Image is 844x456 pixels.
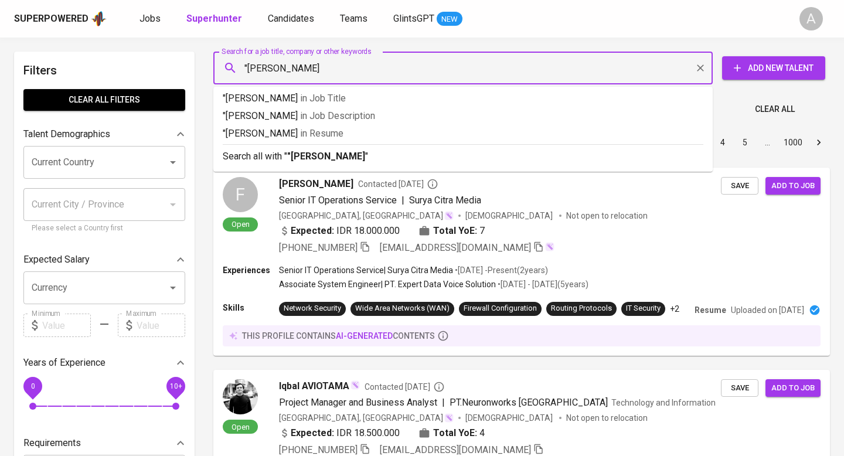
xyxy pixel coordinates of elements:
span: Contacted [DATE] [358,178,438,190]
svg: By Batam recruiter [433,381,445,393]
div: Superpowered [14,12,89,26]
span: Iqbal AVIOTAMA [279,379,349,393]
span: Open [227,219,254,229]
p: Talent Demographics [23,127,110,141]
b: Expected: [291,426,334,440]
span: in Resume [300,128,343,139]
span: 0 [30,382,35,390]
button: Add to job [765,379,821,397]
span: Open [227,422,254,432]
a: Superhunter [186,12,244,26]
a: Superpoweredapp logo [14,10,107,28]
span: [PERSON_NAME] [279,177,353,191]
span: [EMAIL_ADDRESS][DOMAIN_NAME] [380,242,531,253]
img: magic_wand.svg [545,242,554,251]
input: Value [42,314,91,337]
div: [GEOGRAPHIC_DATA], [GEOGRAPHIC_DATA] [279,210,454,222]
button: Add to job [765,177,821,195]
p: Not open to relocation [566,412,648,424]
span: in Job Description [300,110,375,121]
img: app logo [91,10,107,28]
div: … [758,137,777,148]
div: IDR 18.500.000 [279,426,400,440]
button: Add New Talent [722,56,825,80]
div: Routing Protocols [551,303,612,314]
a: Jobs [139,12,163,26]
div: F [223,177,258,212]
span: Add New Talent [731,61,816,76]
a: GlintsGPT NEW [393,12,462,26]
span: Add to job [771,382,815,395]
button: Go to page 5 [736,133,754,152]
div: Years of Experience [23,351,185,375]
div: [GEOGRAPHIC_DATA], [GEOGRAPHIC_DATA] [279,412,454,424]
p: this profile contains contents [242,330,435,342]
p: Requirements [23,436,81,450]
p: • [DATE] - Present ( 2 years ) [453,264,548,276]
a: Teams [340,12,370,26]
span: 4 [479,426,485,440]
span: in Job Title [300,93,346,104]
p: Years of Experience [23,356,105,370]
span: Clear All filters [33,93,176,107]
p: "[PERSON_NAME] [223,91,703,106]
span: Senior IT Operations Service [279,195,397,206]
p: • [DATE] - [DATE] ( 5 years ) [496,278,588,290]
div: Network Security [284,303,341,314]
p: Experiences [223,264,279,276]
svg: By Batam recruiter [427,178,438,190]
p: Please select a Country first [32,223,177,234]
b: "[PERSON_NAME] [287,151,365,162]
b: Superhunter [186,13,242,24]
button: Clear All filters [23,89,185,111]
div: Requirements [23,431,185,455]
input: Value [137,314,185,337]
div: Wide Area Networks (WAN) [355,303,450,314]
span: [DEMOGRAPHIC_DATA] [465,210,554,222]
a: Candidates [268,12,316,26]
div: Talent Demographics [23,122,185,146]
span: Jobs [139,13,161,24]
p: "[PERSON_NAME] [223,127,703,141]
img: 044413ab59a7abf2a03c83b806d215e7.jpg [223,379,258,414]
span: Save [727,179,753,193]
span: | [442,396,445,410]
p: Uploaded on [DATE] [731,304,804,316]
button: Save [721,177,758,195]
span: Clear All [755,102,795,117]
p: Associate System Engineer | PT. Expert Data Voice Solution [279,278,496,290]
button: Save [721,379,758,397]
button: Go to page 1000 [780,133,806,152]
span: Save [727,382,753,395]
b: Expected: [291,224,334,238]
span: Candidates [268,13,314,24]
span: AI-generated [336,331,393,341]
b: Total YoE: [433,426,477,440]
span: [DEMOGRAPHIC_DATA] [465,412,554,424]
h6: Filters [23,61,185,80]
button: Open [165,280,181,296]
span: Surya Citra Media [409,195,481,206]
p: Skills [223,302,279,314]
span: [PHONE_NUMBER] [279,444,358,455]
p: Not open to relocation [566,210,648,222]
span: PT.Neuronworks [GEOGRAPHIC_DATA] [450,397,608,408]
span: Contacted [DATE] [365,381,445,393]
div: IT Security [626,303,661,314]
span: GlintsGPT [393,13,434,24]
span: [EMAIL_ADDRESS][DOMAIN_NAME] [380,444,531,455]
span: [PHONE_NUMBER] [279,242,358,253]
div: Expected Salary [23,248,185,271]
button: Go to page 4 [713,133,732,152]
p: "[PERSON_NAME] [223,109,703,123]
button: Clear All [750,98,799,120]
span: Teams [340,13,367,24]
p: Senior IT Operations Service | Surya Citra Media [279,264,453,276]
span: 10+ [169,382,182,390]
div: Firewall Configuration [464,303,537,314]
img: magic_wand.svg [444,211,454,220]
a: FOpen[PERSON_NAME]Contacted [DATE]Senior IT Operations Service|Surya Citra Media[GEOGRAPHIC_DATA]... [213,168,830,356]
span: Project Manager and Business Analyst [279,397,437,408]
span: | [401,193,404,207]
button: Open [165,154,181,171]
